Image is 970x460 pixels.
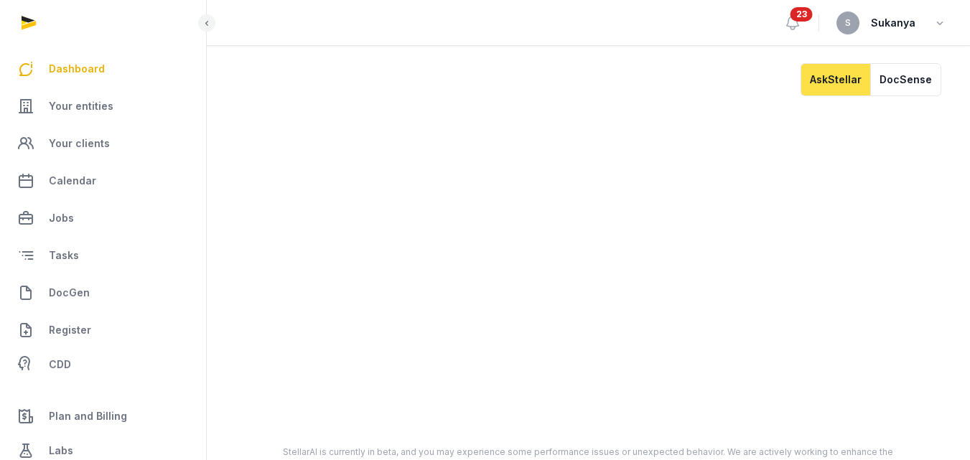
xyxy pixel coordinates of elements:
[49,321,91,339] span: Register
[11,201,195,235] a: Jobs
[801,63,870,96] button: AskStellar
[791,7,813,22] span: 23
[11,399,195,433] a: Plan and Billing
[49,284,90,301] span: DocGen
[845,19,851,27] span: S
[11,276,195,310] a: DocGen
[11,126,195,161] a: Your clients
[11,238,195,273] a: Tasks
[49,172,96,189] span: Calendar
[11,164,195,198] a: Calendar
[11,89,195,123] a: Your entities
[49,98,113,115] span: Your entities
[49,356,71,373] span: CDD
[836,11,859,34] button: S
[871,14,915,32] span: Sukanya
[49,247,79,264] span: Tasks
[870,63,941,96] button: DocSense
[11,313,195,347] a: Register
[11,350,195,379] a: CDD
[49,442,73,459] span: Labs
[49,60,105,78] span: Dashboard
[49,210,74,227] span: Jobs
[49,408,127,425] span: Plan and Billing
[49,135,110,152] span: Your clients
[11,52,195,86] a: Dashboard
